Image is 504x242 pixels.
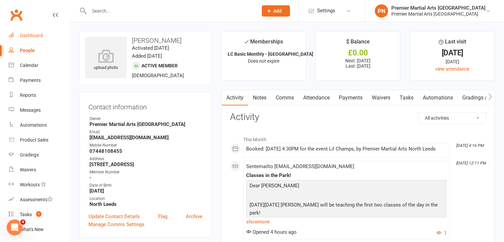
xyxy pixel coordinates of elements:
a: Reports [9,88,70,103]
a: People [9,43,70,58]
p: Next: [DATE] Last: [DATE] [322,58,394,69]
div: Dashboard [20,33,43,38]
a: Attendance [299,90,334,105]
strong: [EMAIL_ADDRESS][DOMAIN_NAME] [89,135,202,141]
h3: Activity [230,112,486,122]
span: 4 [20,219,26,225]
a: Flag [158,212,167,220]
span: Sent email to [EMAIL_ADDRESS][DOMAIN_NAME] [246,163,354,169]
div: Premier Martial Arts [GEOGRAPHIC_DATA] [391,5,485,11]
div: PN [375,4,388,18]
p: Dear [PERSON_NAME] [248,182,445,191]
div: Reports [20,92,36,98]
h3: [PERSON_NAME] [85,37,206,44]
div: Classes in the Park! [246,173,447,178]
li: This Month [230,133,486,143]
a: Notes [248,90,271,105]
div: Assessments [20,197,53,202]
time: Activated [DATE] [132,45,169,51]
a: Archive [186,212,202,220]
a: show more [246,217,447,226]
div: Mobile Number [89,142,202,149]
div: Tasks [20,212,32,217]
span: Add [273,8,282,14]
span: Does not expire [248,58,279,64]
div: Last visit [439,37,466,49]
div: upload photo [85,49,127,71]
div: Location [89,196,202,202]
a: Payments [334,90,367,105]
div: £0.00 [322,49,394,56]
iframe: Intercom live chat [7,219,23,235]
div: Date of Birth [89,182,202,189]
a: Payments [9,73,70,88]
span: Active member [141,63,178,68]
div: Calendar [20,63,38,68]
h3: Contact information [88,101,202,111]
i: ✓ [244,39,249,45]
div: People [20,48,35,53]
div: Premier Martial Arts [GEOGRAPHIC_DATA] [391,11,485,17]
time: Added [DATE] [132,53,162,59]
div: Memberships [244,37,283,50]
strong: [DATE] [89,188,202,194]
div: Member Number [89,169,202,175]
a: Manage Comms Settings [88,220,144,228]
div: Gradings [20,152,39,157]
span: [DEMOGRAPHIC_DATA] [132,73,184,79]
button: Add [262,5,290,17]
strong: 07448108455 [89,148,202,154]
span: Opened 4 hours ago [246,229,297,235]
a: Waivers [367,90,395,105]
a: Activity [222,90,248,105]
a: Waivers [9,162,70,177]
a: Calendar [9,58,70,73]
input: Search... [87,6,253,16]
i: [DATE] 4:16 PM [456,143,483,148]
div: $ Balance [346,37,370,49]
a: Gradings [9,148,70,162]
div: [DATE] [416,58,488,65]
div: Payments [20,78,41,83]
span: 1 [36,211,41,217]
div: [DATE] [416,49,488,56]
div: What's New [20,227,44,232]
strong: North Leeds [89,201,202,207]
a: Dashboard [9,28,70,43]
a: What's New [9,222,70,237]
div: Waivers [20,167,36,172]
a: Automations [418,90,458,105]
button: 1 [436,229,447,237]
a: Assessments [9,192,70,207]
div: Booked: [DATE] 4:30PM for the event Lil Champs, by Premier Martial Arts North Leeds [246,146,447,152]
div: Messages [20,107,41,113]
span: Settings [317,3,335,18]
div: Workouts [20,182,40,187]
div: Automations [20,122,47,128]
a: Tasks 1 [9,207,70,222]
div: Address [89,156,202,162]
a: Clubworx [8,7,25,23]
strong: Premier Martial Arts [GEOGRAPHIC_DATA] [89,121,202,127]
div: Product Sales [20,137,48,143]
a: Comms [271,90,299,105]
i: [DATE] 12:11 PM [456,161,486,165]
div: Owner [89,116,202,122]
a: Workouts [9,177,70,192]
p: [DATE][DATE] [PERSON_NAME] will be teaching the first two classes of the day in the park! [248,201,445,218]
a: view attendance [435,66,469,72]
strong: [STREET_ADDRESS] [89,161,202,167]
a: Product Sales [9,133,70,148]
a: Messages [9,103,70,118]
a: Tasks [395,90,418,105]
a: Automations [9,118,70,133]
a: Update Contact Details [88,212,140,220]
div: Email [89,129,202,135]
strong: - [89,175,202,181]
strong: LC Basic Monthly - [GEOGRAPHIC_DATA] [228,51,313,57]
